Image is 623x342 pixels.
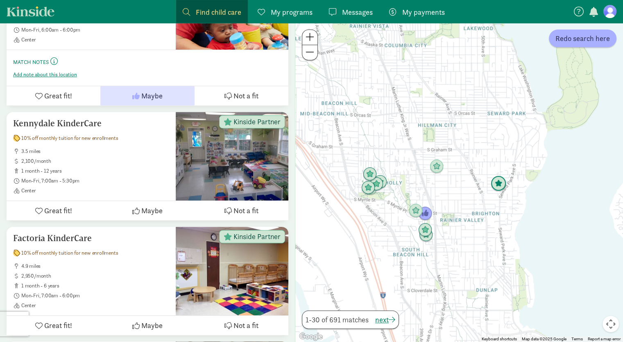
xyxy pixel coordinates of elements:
[100,316,194,335] button: Maybe
[369,177,383,191] div: Click to see details
[233,118,281,125] span: Kinside Partner
[482,336,517,342] button: Keyboard shortcuts
[44,320,72,331] span: Great fit!
[21,273,169,279] span: 2,950/month
[100,86,194,105] button: Maybe
[13,71,77,78] button: Add note about this location
[233,205,258,216] span: Not a fit
[21,168,169,174] span: 1 month - 12 years
[549,30,616,47] button: Redo search here
[233,233,281,240] span: Kinside Partner
[233,90,258,101] span: Not a fit
[363,167,377,181] div: Click to see details
[21,250,118,256] span: 10% off monthly tuition for new enrollments
[21,178,169,184] span: Mon-Fri, 7:00am - 5:30pm
[373,175,387,189] div: Click to see details
[21,283,169,289] span: 1 month - 6 years
[141,320,163,331] span: Maybe
[21,148,169,155] span: 3.5 miles
[233,320,258,331] span: Not a fit
[21,27,169,33] span: Mon-Fri, 6:00am - 6:00pm
[141,90,163,101] span: Maybe
[603,316,619,332] button: Map camera controls
[571,337,583,341] a: Terms (opens in new tab)
[7,316,100,335] button: Great fit!
[13,59,49,66] small: Match Notes
[361,181,375,195] div: Click to see details
[7,86,100,105] button: Great fit!
[21,187,169,194] span: Center
[418,207,432,221] div: Click to see details
[418,223,432,237] div: Click to see details
[491,176,506,192] div: Click to see details
[100,201,194,220] button: Maybe
[7,6,54,16] a: Kinside
[297,331,324,342] a: Open this area in Google Maps (opens a new window)
[375,314,395,325] button: next
[141,205,163,216] span: Maybe
[7,201,100,220] button: Great fit!
[195,316,288,335] button: Not a fit
[21,292,169,299] span: Mon-Fri, 7:00am - 6:00pm
[21,158,169,164] span: 2,100/month
[555,33,610,44] span: Redo search here
[522,337,566,341] span: Map data ©2025 Google
[21,263,169,269] span: 4.9 miles
[195,86,288,105] button: Not a fit
[21,302,169,309] span: Center
[196,7,241,18] span: Find child care
[297,331,324,342] img: Google
[588,337,621,341] a: Report a map error
[21,135,118,141] span: 10% off monthly tuition for new enrollments
[195,201,288,220] button: Not a fit
[13,233,169,243] h5: Factoria KinderCare
[409,204,423,218] div: Click to see details
[21,36,169,43] span: Center
[44,205,72,216] span: Great fit!
[342,7,373,18] span: Messages
[271,7,313,18] span: My programs
[13,119,169,128] h5: Kennydale KinderCare
[402,7,445,18] span: My payments
[306,314,369,325] span: 1-30 of 691 matches
[44,90,72,101] span: Great fit!
[430,160,444,173] div: Click to see details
